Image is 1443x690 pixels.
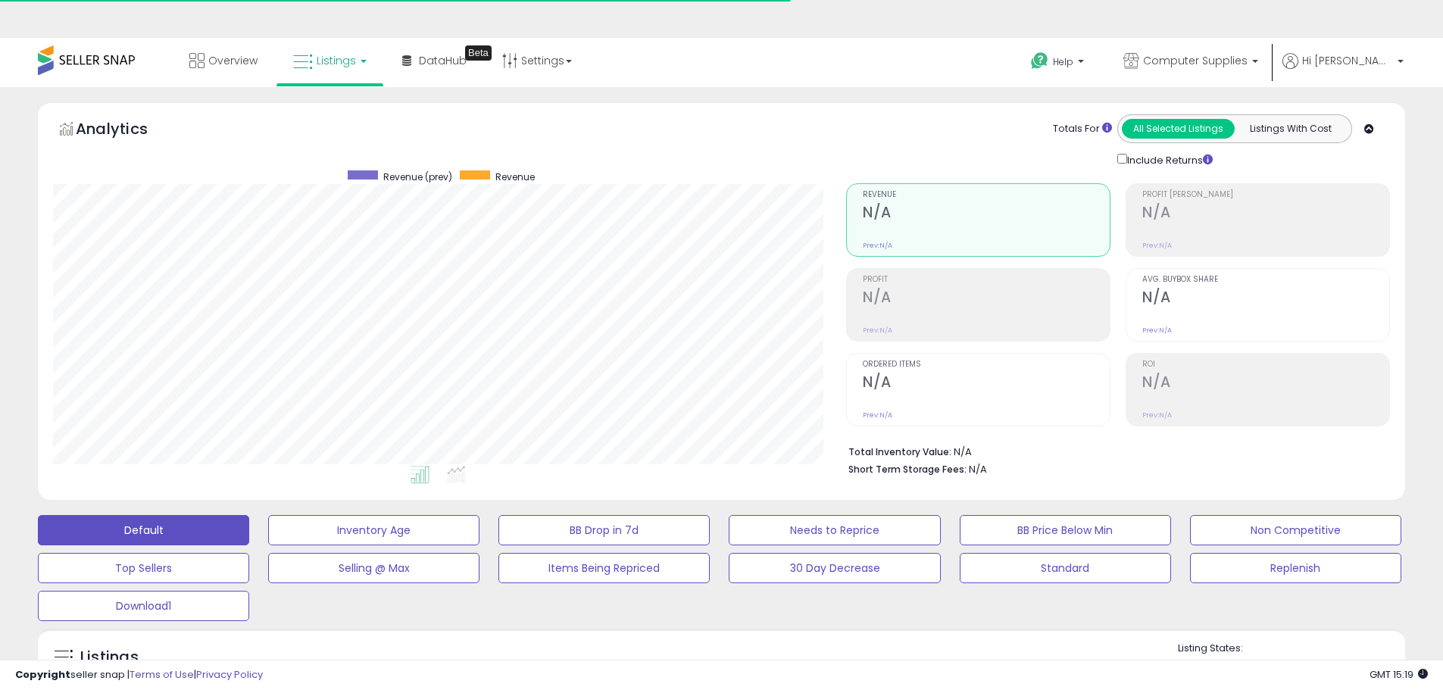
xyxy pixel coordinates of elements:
[1053,55,1073,68] span: Help
[80,647,139,668] h5: Listings
[1142,361,1389,369] span: ROI
[1142,289,1389,309] h2: N/A
[130,667,194,682] a: Terms of Use
[498,553,710,583] button: Items Being Repriced
[863,276,1110,284] span: Profit
[1142,191,1389,199] span: Profit [PERSON_NAME]
[498,515,710,545] button: BB Drop in 7d
[863,204,1110,224] h2: N/A
[729,553,940,583] button: 30 Day Decrease
[863,361,1110,369] span: Ordered Items
[38,591,249,621] button: Download1
[15,667,70,682] strong: Copyright
[1053,122,1112,136] div: Totals For
[196,667,263,682] a: Privacy Policy
[1030,52,1049,70] i: Get Help
[863,241,892,250] small: Prev: N/A
[863,373,1110,394] h2: N/A
[863,191,1110,199] span: Revenue
[317,53,356,68] span: Listings
[960,515,1171,545] button: BB Price Below Min
[208,53,258,68] span: Overview
[1142,373,1389,394] h2: N/A
[38,515,249,545] button: Default
[1142,204,1389,224] h2: N/A
[848,442,1379,460] li: N/A
[969,462,987,476] span: N/A
[1122,119,1235,139] button: All Selected Listings
[1019,40,1099,87] a: Help
[268,553,479,583] button: Selling @ Max
[960,553,1171,583] button: Standard
[1302,53,1393,68] span: Hi [PERSON_NAME]
[76,118,177,143] h5: Analytics
[1307,659,1363,672] label: Deactivated
[282,38,378,83] a: Listings
[848,463,967,476] b: Short Term Storage Fees:
[1193,659,1221,672] label: Active
[863,289,1110,309] h2: N/A
[268,515,479,545] button: Inventory Age
[729,515,940,545] button: Needs to Reprice
[863,326,892,335] small: Prev: N/A
[383,170,452,183] span: Revenue (prev)
[38,553,249,583] button: Top Sellers
[1282,53,1404,87] a: Hi [PERSON_NAME]
[178,38,269,83] a: Overview
[848,445,951,458] b: Total Inventory Value:
[1142,326,1172,335] small: Prev: N/A
[1190,553,1401,583] button: Replenish
[1178,642,1405,656] p: Listing States:
[495,170,535,183] span: Revenue
[465,45,492,61] div: Tooltip anchor
[1142,276,1389,284] span: Avg. Buybox Share
[391,38,478,83] a: DataHub
[1106,151,1231,168] div: Include Returns
[1143,53,1248,68] span: Computer Supplies
[1112,38,1270,87] a: Computer Supplies
[1142,241,1172,250] small: Prev: N/A
[1234,119,1347,139] button: Listings With Cost
[491,38,583,83] a: Settings
[1370,667,1428,682] span: 2025-09-11 15:19 GMT
[863,411,892,420] small: Prev: N/A
[15,668,263,682] div: seller snap | |
[419,53,467,68] span: DataHub
[1190,515,1401,545] button: Non Competitive
[1142,411,1172,420] small: Prev: N/A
